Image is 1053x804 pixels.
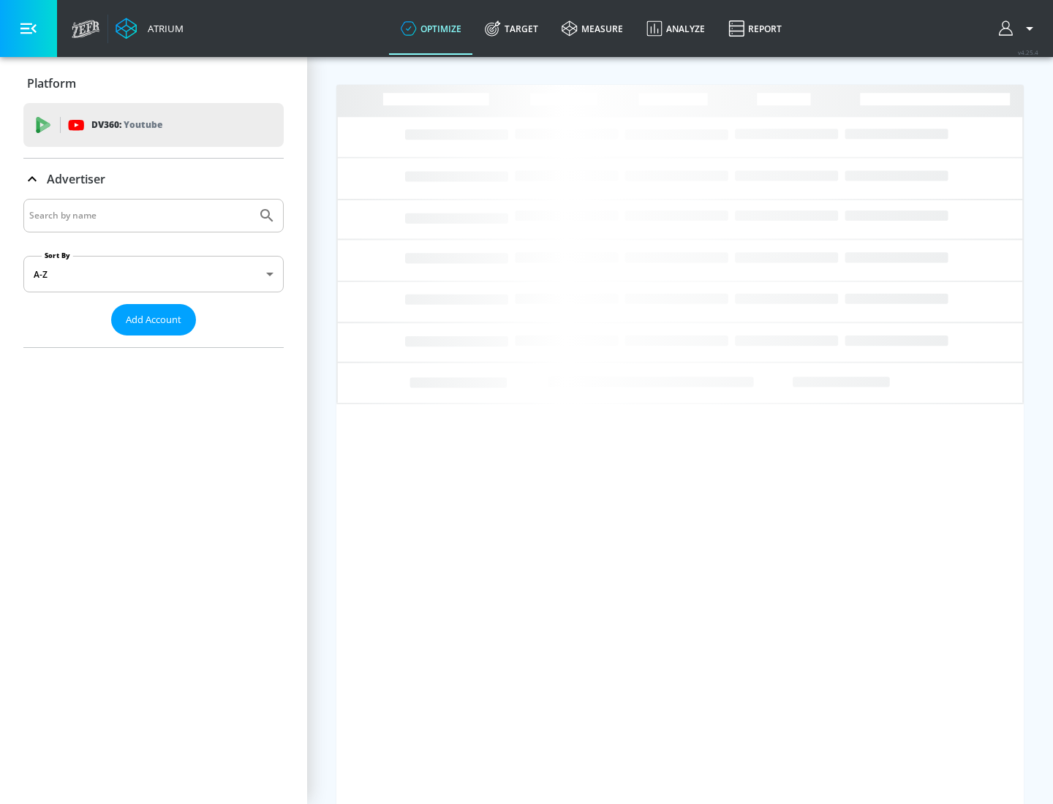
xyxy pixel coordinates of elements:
[23,335,284,347] nav: list of Advertiser
[23,103,284,147] div: DV360: Youtube
[473,2,550,55] a: Target
[23,159,284,200] div: Advertiser
[142,22,184,35] div: Atrium
[717,2,793,55] a: Report
[23,199,284,347] div: Advertiser
[23,256,284,292] div: A-Z
[42,251,73,260] label: Sort By
[91,117,162,133] p: DV360:
[126,311,181,328] span: Add Account
[389,2,473,55] a: optimize
[1018,48,1038,56] span: v 4.25.4
[111,304,196,335] button: Add Account
[124,117,162,132] p: Youtube
[29,206,251,225] input: Search by name
[47,171,105,187] p: Advertiser
[635,2,717,55] a: Analyze
[23,63,284,104] div: Platform
[27,75,76,91] p: Platform
[550,2,635,55] a: measure
[116,18,184,39] a: Atrium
